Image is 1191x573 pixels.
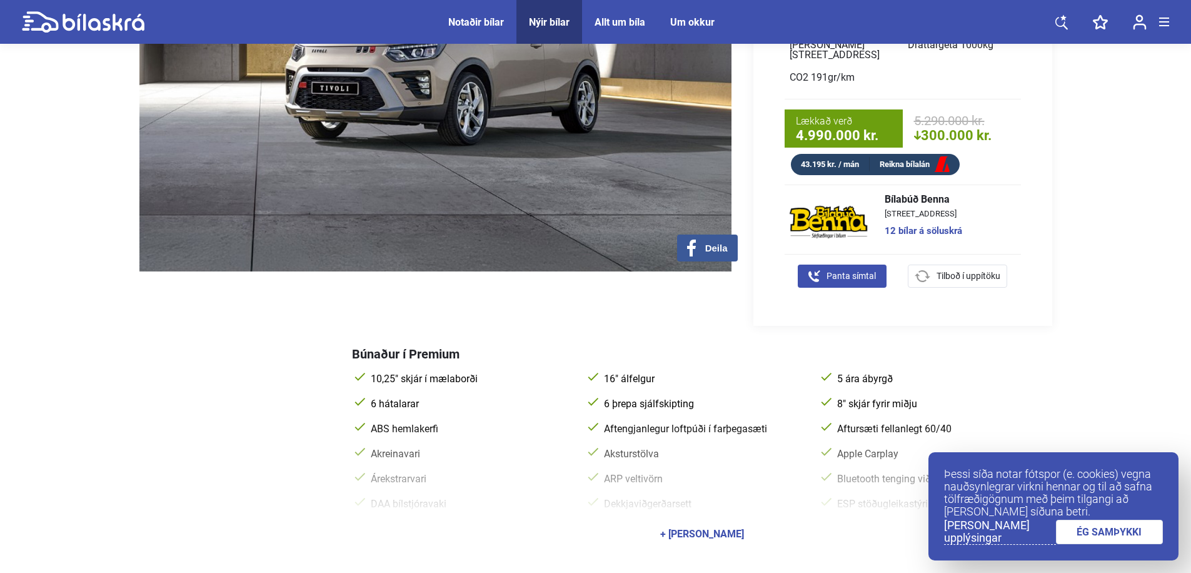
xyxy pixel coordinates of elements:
a: Nýir bílar [529,16,570,28]
div: + [PERSON_NAME] [660,529,744,539]
a: Notaðir bílar [448,16,504,28]
span: CO2 191 [790,71,855,83]
a: [PERSON_NAME] upplýsingar [944,519,1056,545]
span: Tilboð í uppítöku [937,270,1000,283]
span: [PERSON_NAME][STREET_ADDRESS] [790,39,880,61]
span: Panta símtal [827,270,876,283]
span: 5.290.000 kr. [914,114,1010,127]
span: 16" álfelgur [601,373,806,385]
a: Reikna bílalán [870,157,960,173]
a: Allt um bíla [595,16,645,28]
span: 10,25" skjár í mælaborði [368,373,573,385]
span: Deila [705,243,728,254]
span: 6 hátalarar [368,398,573,410]
div: 43.195 kr. / mán [791,157,870,171]
span: 300.000 kr. [914,128,1010,143]
a: ÉG SAMÞYKKI [1056,520,1163,544]
span: 8" skjár fyrir miðju [835,398,1039,410]
span: Lækkað verð [796,114,892,129]
img: user-login.svg [1133,14,1147,30]
span: Dráttargeta 1000 [908,39,993,51]
span: 6 þrepa sjálfskipting [601,398,806,410]
span: 5 ára ábyrgð [835,373,1039,385]
p: Þessi síða notar fótspor (e. cookies) vegna nauðsynlegrar virkni hennar og til að safna tölfræðig... [944,468,1163,518]
a: Um okkur [670,16,715,28]
span: Búnaður í Premium [352,347,460,362]
span: [STREET_ADDRESS] [885,210,962,218]
span: Bílabúð Benna [885,195,962,205]
button: Deila [677,235,738,261]
span: 4.990.000 kr. [796,129,892,143]
a: 12 bílar á söluskrá [885,226,962,236]
span: kg [983,39,993,51]
span: gr/km [828,71,855,83]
